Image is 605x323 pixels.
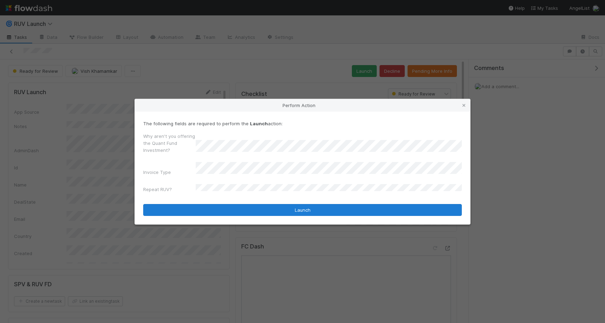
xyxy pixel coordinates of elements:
strong: Launch [250,121,268,126]
label: Invoice Type [143,169,171,176]
button: Launch [143,204,462,216]
label: Why aren't you offering the Quant Fund Investment? [143,133,196,154]
p: The following fields are required to perform the action: [143,120,462,127]
div: Perform Action [135,99,470,112]
label: Repeat RUV? [143,186,172,193]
